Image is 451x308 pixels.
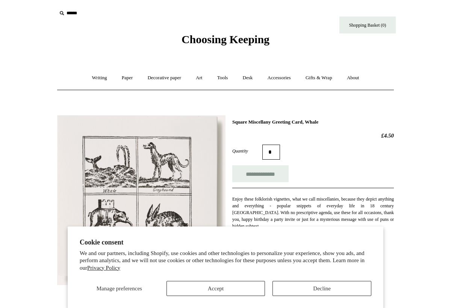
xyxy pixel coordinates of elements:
[189,68,209,88] a: Art
[85,68,114,88] a: Writing
[166,281,265,296] button: Accept
[232,196,394,229] p: Enjoy these folklorish vignettes, what we call miscellanies, because they depict anything and eve...
[210,68,235,88] a: Tools
[272,281,371,296] button: Decline
[340,68,366,88] a: About
[261,68,298,88] a: Accessories
[232,148,262,154] label: Quantity
[232,132,394,139] h2: £4.50
[115,68,140,88] a: Paper
[141,68,188,88] a: Decorative paper
[299,68,339,88] a: Gifts & Wrap
[182,39,269,44] a: Choosing Keeping
[80,239,371,246] h2: Cookie consent
[80,281,159,296] button: Manage preferences
[57,115,225,285] img: Square Miscellany Greeting Card, Whale
[232,119,394,125] h1: Square Miscellany Greeting Card, Whale
[339,17,396,33] a: Shopping Basket (0)
[80,250,371,272] p: We and our partners, including Shopify, use cookies and other technologies to personalize your ex...
[87,265,120,271] a: Privacy Policy
[97,285,142,291] span: Manage preferences
[182,33,269,45] span: Choosing Keeping
[236,68,260,88] a: Desk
